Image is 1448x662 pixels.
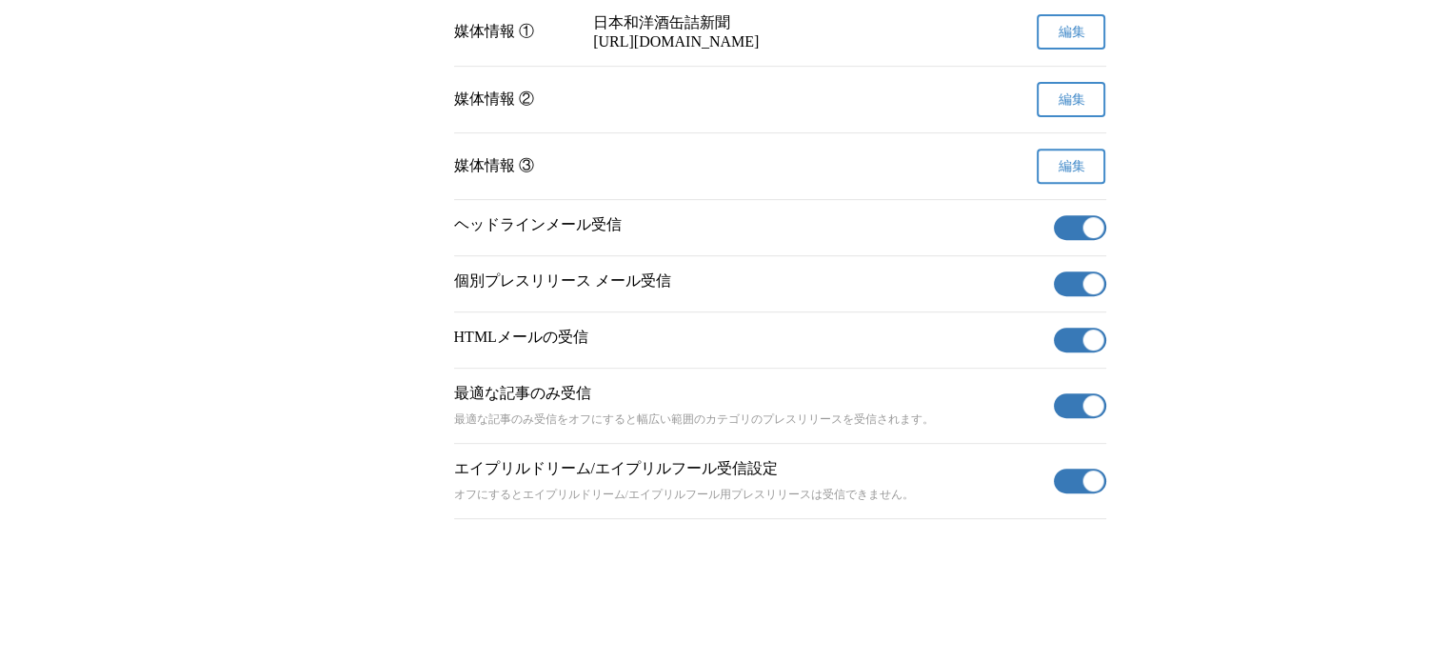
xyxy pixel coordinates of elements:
[454,271,1046,291] p: 個別プレスリリース メール受信
[454,90,579,110] div: 媒体情報 ②
[1037,149,1105,184] button: 編集
[454,328,1046,348] p: HTMLメールの受信
[454,215,1046,235] p: ヘッドラインメール受信
[1058,158,1084,175] span: 編集
[454,411,1046,428] p: 最適な記事のみ受信をオフにすると幅広い範囲のカテゴリのプレスリリースを受信されます。
[454,487,1046,503] p: オフにするとエイプリルドリーム/エイプリルフール用プレスリリースは受信できません。
[593,13,966,50] p: 日本和洋酒缶詰新聞 [URL][DOMAIN_NAME]
[454,459,1046,479] p: エイプリルドリーム/エイプリルフール受信設定
[1037,82,1105,117] button: 編集
[454,22,579,42] div: 媒体情報 ①
[454,384,1046,404] p: 最適な記事のみ受信
[1037,14,1105,50] button: 編集
[1058,91,1084,109] span: 編集
[1058,24,1084,41] span: 編集
[454,156,579,176] div: 媒体情報 ③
